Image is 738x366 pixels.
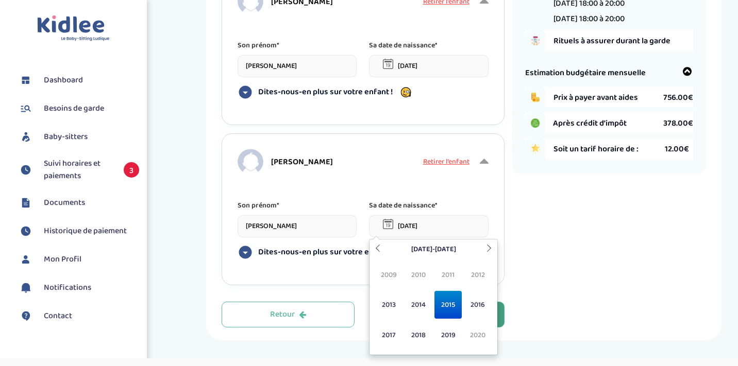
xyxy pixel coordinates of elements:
[238,149,263,175] img: child.png
[423,156,469,167] button: Retirer l’enfant
[375,291,402,319] span: 2013
[44,253,81,266] span: Mon Profil
[525,30,546,51] img: hand_to_do_list.png
[665,143,689,155] span: 12.00€
[369,200,489,211] p: Sa date de naissance*
[553,34,693,47] span: Rituels à assurer durant la garde
[44,158,113,182] span: Suivi horaires et paiements
[18,195,33,211] img: documents.svg
[18,101,33,116] img: besoin.svg
[18,223,33,239] img: suivihoraire.svg
[44,282,91,294] span: Notifications
[18,73,33,88] img: dashboard.svg
[375,261,402,289] span: 2009
[222,302,355,327] button: Retour
[124,162,139,178] span: 3
[553,117,663,130] span: Après crédit d’impôt
[238,40,357,51] p: Son prénom*
[480,154,489,169] i: Afficher moins
[258,247,393,257] span: Dites-nous-en plus sur votre enfant !
[405,261,432,289] span: 2010
[44,74,83,86] span: Dashboard
[405,291,432,319] span: 2014
[18,73,139,88] a: Dashboard
[464,291,492,319] span: 2016
[464,321,492,349] span: 2020
[18,195,139,211] a: Documents
[369,215,489,237] input: Sélectionnez une date
[375,321,402,349] span: 2017
[44,131,88,143] span: Baby-sitters
[44,102,104,115] span: Besoins de garde
[18,158,139,182] a: Suivi horaires et paiements 3
[271,155,333,168] span: [PERSON_NAME]
[464,261,492,289] span: 2012
[18,280,139,295] a: Notifications
[18,252,139,267] a: Mon Profil
[525,113,546,133] img: credit_impot.PNG
[18,280,33,295] img: notification.svg
[663,117,693,130] span: 378.00€
[238,55,357,77] input: Prénom de votre enfant
[553,91,663,104] span: Prix à payer avant aides
[18,101,139,116] a: Besoins de garde
[369,55,489,77] input: Sélectionnez une date
[525,87,546,108] img: coins.png
[44,225,127,237] span: Historique de paiement
[405,321,432,349] span: 2018
[238,200,357,211] p: Son prénom*
[44,310,72,322] span: Contact
[18,223,139,239] a: Historique de paiement
[434,261,462,289] span: 2011
[44,197,85,209] span: Documents
[525,66,646,79] span: Estimation budgétaire mensuelle
[434,321,462,349] span: 2019
[553,143,665,155] span: Soit un tarif horaire de :
[18,129,33,145] img: babysitters.svg
[434,291,462,319] span: 2015
[423,156,469,167] span: Retirer l’enfant
[18,308,139,324] a: Contact
[369,40,489,51] p: Sa date de naissance*
[18,162,33,178] img: suivihoraire.svg
[525,138,546,159] img: star.png
[398,86,414,99] img: emoji_with_glasses.png
[384,241,483,257] th: [DATE]-[DATE]
[18,252,33,267] img: profil.svg
[553,12,625,25] li: [DATE] 18:00 à 20:00
[18,308,33,324] img: contact.svg
[238,215,357,237] input: Prénom de votre enfant
[258,87,393,97] span: Dites-nous-en plus sur votre enfant !
[18,129,139,145] a: Baby-sitters
[663,91,693,104] span: 756.00€
[37,15,110,42] img: logo.svg
[270,309,306,321] div: Retour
